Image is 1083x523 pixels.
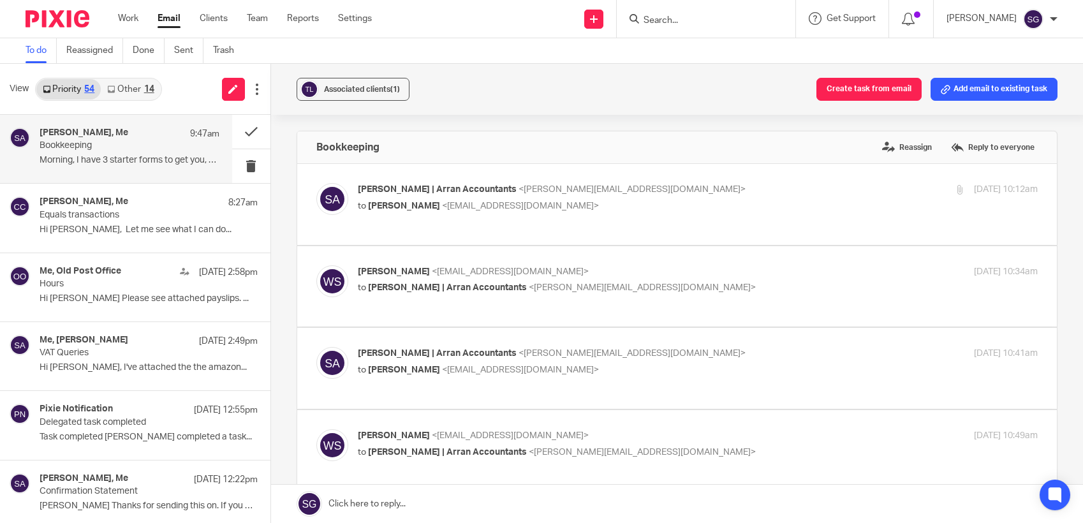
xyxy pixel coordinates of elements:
a: Clients [200,12,228,25]
a: Priority54 [36,79,101,99]
span: <[PERSON_NAME][EMAIL_ADDRESS][DOMAIN_NAME]> [519,185,746,194]
img: svg%3E [10,473,30,494]
img: svg%3E [10,128,30,148]
button: Associated clients(1) [297,78,409,101]
span: (1) [390,85,400,93]
a: Settings [338,12,372,25]
a: Other14 [101,79,160,99]
div: 54 [84,85,94,94]
h4: Pixie Notification [40,404,113,415]
span: to [358,365,366,374]
span: [PERSON_NAME] | Arran Accountants [358,349,517,358]
img: Pixie [26,10,89,27]
p: [DATE] 10:49am [974,429,1038,443]
p: Delegated task completed [40,417,214,428]
span: <[PERSON_NAME][EMAIL_ADDRESS][DOMAIN_NAME]> [519,349,746,358]
p: Hi [PERSON_NAME] Please see attached payslips. ... [40,293,258,304]
img: svg%3E [316,265,348,297]
img: svg%3E [316,183,348,215]
a: Work [118,12,138,25]
span: to [358,202,366,210]
p: [PERSON_NAME] Thanks for sending this on. If you could... [40,501,258,512]
span: <[PERSON_NAME][EMAIL_ADDRESS][DOMAIN_NAME]> [529,283,756,292]
span: to [358,283,366,292]
span: <[PERSON_NAME][EMAIL_ADDRESS][DOMAIN_NAME]> [529,448,756,457]
p: [DATE] 10:34am [974,265,1038,279]
h4: [PERSON_NAME], Me [40,473,128,484]
img: svg%3E [10,196,30,217]
span: <[EMAIL_ADDRESS][DOMAIN_NAME]> [442,365,599,374]
p: [DATE] 12:55pm [194,404,258,416]
p: 8:27am [228,196,258,209]
p: Confirmation Statement [40,486,214,497]
span: Associated clients [324,85,400,93]
p: Bookkeeping [40,140,183,151]
p: 9:47am [190,128,219,140]
p: Hi [PERSON_NAME], Let me see what I can do... [40,225,258,235]
h4: [PERSON_NAME], Me [40,128,128,138]
a: Trash [213,38,244,63]
span: View [10,82,29,96]
h4: Bookkeeping [316,141,379,154]
img: svg%3E [10,335,30,355]
span: [PERSON_NAME] | Arran Accountants [368,448,527,457]
p: [DATE] 10:12am [974,183,1038,196]
span: [PERSON_NAME] [368,202,440,210]
span: <[EMAIL_ADDRESS][DOMAIN_NAME]> [432,267,589,276]
h4: Me, Old Post Office [40,266,121,277]
a: Reassigned [66,38,123,63]
a: Email [158,12,180,25]
img: svg%3E [316,429,348,461]
img: svg%3E [10,266,30,286]
span: Get Support [827,14,876,23]
a: Reports [287,12,319,25]
p: VAT Queries [40,348,214,358]
button: Add email to existing task [931,78,1057,101]
span: [PERSON_NAME] [358,431,430,440]
p: [DATE] 2:49pm [199,335,258,348]
h4: [PERSON_NAME], Me [40,196,128,207]
img: svg%3E [1023,9,1043,29]
span: [PERSON_NAME] | Arran Accountants [368,283,527,292]
span: to [358,448,366,457]
img: svg%3E [10,404,30,424]
h4: Me, [PERSON_NAME] [40,335,128,346]
a: Done [133,38,165,63]
p: [DATE] 10:41am [974,347,1038,360]
a: Sent [174,38,203,63]
img: svg%3E [300,80,319,99]
p: Task completed [PERSON_NAME] completed a task... [40,432,258,443]
button: Create task from email [816,78,922,101]
p: Morning, I have 3 starter forms to get you, but... [40,155,219,166]
span: <[EMAIL_ADDRESS][DOMAIN_NAME]> [432,431,589,440]
p: Hours [40,279,214,290]
a: To do [26,38,57,63]
input: Search [642,15,757,27]
span: [PERSON_NAME] | Arran Accountants [358,185,517,194]
span: [PERSON_NAME] [368,365,440,374]
span: <[EMAIL_ADDRESS][DOMAIN_NAME]> [442,202,599,210]
p: Equals transactions [40,210,214,221]
label: Reply to everyone [948,138,1038,157]
a: Team [247,12,268,25]
span: [PERSON_NAME] [358,267,430,276]
div: 14 [144,85,154,94]
p: [PERSON_NAME] [947,12,1017,25]
img: svg%3E [316,347,348,379]
p: [DATE] 2:58pm [199,266,258,279]
p: [DATE] 12:22pm [194,473,258,486]
p: Hi [PERSON_NAME], I've attached the the amazon... [40,362,258,373]
label: Reassign [879,138,935,157]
